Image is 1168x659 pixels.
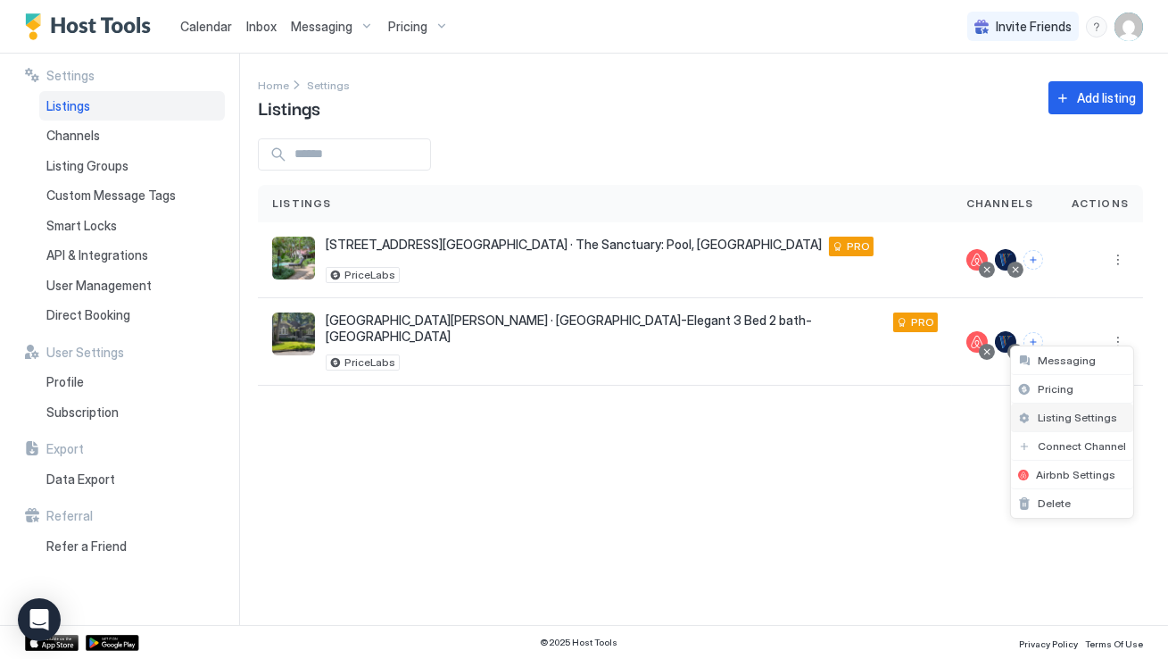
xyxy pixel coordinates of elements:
[1036,468,1115,481] span: Airbnb Settings
[18,598,61,641] div: Open Intercom Messenger
[1038,496,1071,510] span: Delete
[1038,382,1073,396] span: Pricing
[1038,439,1126,453] span: Connect Channel
[1038,354,1096,367] span: Messaging
[1038,411,1117,424] span: Listing Settings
